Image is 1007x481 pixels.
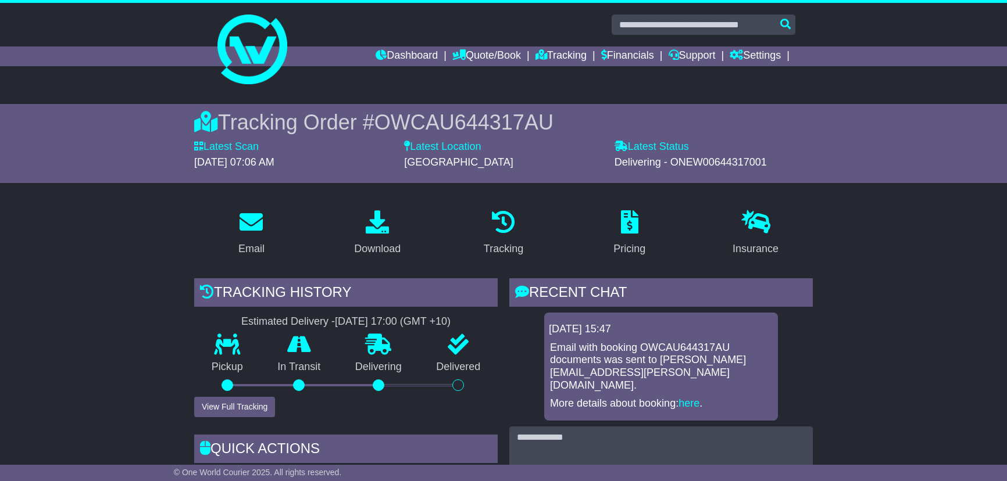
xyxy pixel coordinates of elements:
span: [DATE] 07:06 AM [194,156,274,168]
div: Pricing [613,241,645,257]
div: Email [238,241,265,257]
a: Tracking [476,206,531,261]
label: Latest Location [404,141,481,153]
div: Quick Actions [194,435,498,466]
p: More details about booking: . [550,397,772,410]
div: RECENT CHAT [509,278,813,310]
a: Quote/Book [452,46,521,66]
span: OWCAU644317AU [374,110,554,134]
div: Download [354,241,401,257]
p: Delivering [338,361,419,374]
p: In Transit [260,361,338,374]
a: Pricing [606,206,653,261]
div: Estimated Delivery - [194,315,498,328]
div: Tracking Order # [194,110,813,135]
a: Email [231,206,272,261]
div: [DATE] 15:47 [549,323,773,336]
a: Dashboard [376,46,438,66]
div: [DATE] 17:00 (GMT +10) [335,315,451,328]
a: Settings [730,46,781,66]
label: Latest Status [615,141,689,153]
a: Insurance [725,206,786,261]
a: Download [347,206,408,261]
div: Tracking history [194,278,498,310]
button: View Full Tracking [194,397,275,417]
label: Latest Scan [194,141,259,153]
span: Delivering - ONEW00644317001 [615,156,767,168]
p: Pickup [194,361,260,374]
span: © One World Courier 2025. All rights reserved. [174,468,342,477]
a: Financials [601,46,654,66]
a: Tracking [535,46,587,66]
div: Insurance [733,241,779,257]
a: here [679,397,699,409]
div: Tracking [484,241,523,257]
span: [GEOGRAPHIC_DATA] [404,156,513,168]
a: Support [669,46,716,66]
p: Email with booking OWCAU644317AU documents was sent to [PERSON_NAME][EMAIL_ADDRESS][PERSON_NAME][... [550,342,772,392]
p: Delivered [419,361,498,374]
